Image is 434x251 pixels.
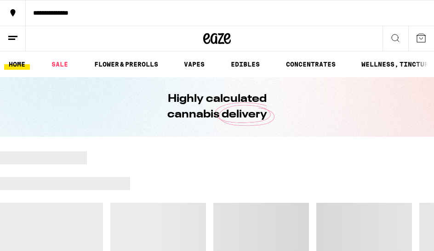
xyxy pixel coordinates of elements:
a: CONCENTRATES [281,59,340,70]
h1: Highly calculated cannabis delivery [141,91,293,123]
a: FLOWER & PREROLLS [90,59,163,70]
a: VAPES [179,59,209,70]
a: EDIBLES [226,59,264,70]
a: HOME [4,59,30,70]
a: SALE [47,59,73,70]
